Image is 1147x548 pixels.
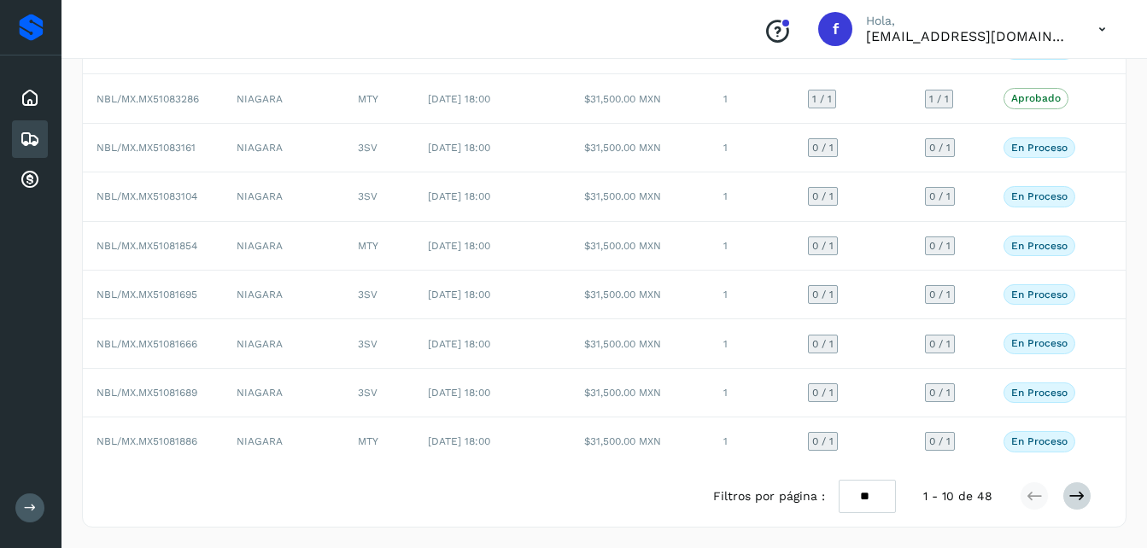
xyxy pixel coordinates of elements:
span: 0 / 1 [812,289,834,300]
td: NIAGARA [223,369,344,417]
p: facturacion@hcarga.com [866,28,1071,44]
td: NIAGARA [223,74,344,123]
span: 0 / 1 [929,143,951,153]
p: En proceso [1011,190,1068,202]
span: 0 / 1 [929,241,951,251]
div: Inicio [12,79,48,117]
td: MTY [344,222,414,271]
span: [DATE] 18:00 [428,93,490,105]
td: MTY [344,417,414,465]
td: 1 [710,271,794,319]
span: 0 / 1 [812,436,834,446]
p: En proceso [1011,435,1068,447]
td: $31,500.00 MXN [571,369,711,417]
span: NBL/MX.MX51083161 [97,142,196,154]
td: 3SV [344,319,414,368]
span: [DATE] 18:00 [428,338,490,350]
span: NBL/MX.MX51081854 [97,240,197,252]
span: 0 / 1 [812,339,834,349]
td: $31,500.00 MXN [571,124,711,172]
td: $31,500.00 MXN [571,319,711,368]
div: Cuentas por cobrar [12,161,48,199]
span: 1 - 10 de 48 [923,487,992,505]
span: [DATE] 18:00 [428,190,490,202]
p: En proceso [1011,337,1068,349]
td: 1 [710,369,794,417]
span: [DATE] 18:00 [428,142,490,154]
span: 0 / 1 [812,388,834,398]
td: $31,500.00 MXN [571,222,711,271]
p: En proceso [1011,240,1068,252]
span: 0 / 1 [929,339,951,349]
span: [DATE] 18:00 [428,240,490,252]
td: 1 [710,172,794,221]
span: [DATE] 18:00 [428,289,490,300]
span: NBL/MX.MX51081695 [97,289,197,300]
td: 3SV [344,369,414,417]
p: En proceso [1011,142,1068,154]
td: NIAGARA [223,417,344,465]
td: 3SV [344,271,414,319]
td: NIAGARA [223,271,344,319]
td: NIAGARA [223,222,344,271]
td: 1 [710,74,794,123]
span: 0 / 1 [929,388,951,398]
td: 3SV [344,124,414,172]
p: En proceso [1011,387,1068,399]
span: 0 / 1 [929,191,951,201]
td: $31,500.00 MXN [571,74,711,123]
td: NIAGARA [223,319,344,368]
span: 0 / 1 [929,436,951,446]
p: Aprobado [1011,92,1061,104]
span: NBL/MX.MX51081886 [97,435,197,447]
td: 1 [710,319,794,368]
span: 0 / 1 [929,289,951,300]
td: $31,500.00 MXN [571,271,711,319]
td: MTY [344,74,414,123]
td: 1 [710,222,794,271]
span: [DATE] 18:00 [428,387,490,399]
td: $31,500.00 MXN [571,172,711,221]
td: NIAGARA [223,172,344,221]
span: [DATE] 18:00 [428,435,490,447]
div: Embarques [12,120,48,158]
span: 0 / 1 [812,143,834,153]
span: 1 / 1 [929,94,949,104]
span: 0 / 1 [812,241,834,251]
span: 1 / 1 [812,94,832,104]
td: 3SV [344,172,414,221]
span: 0 / 1 [812,191,834,201]
span: NBL/MX.MX51081666 [97,338,197,350]
p: En proceso [1011,289,1068,300]
td: 1 [710,124,794,172]
span: NBL/MX.MX51083104 [97,190,197,202]
td: 1 [710,417,794,465]
span: NBL/MX.MX51083286 [97,93,199,105]
td: NIAGARA [223,124,344,172]
p: Hola, [866,14,1071,28]
span: NBL/MX.MX51081689 [97,387,197,399]
span: Filtros por página : [713,487,825,505]
td: $31,500.00 MXN [571,417,711,465]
